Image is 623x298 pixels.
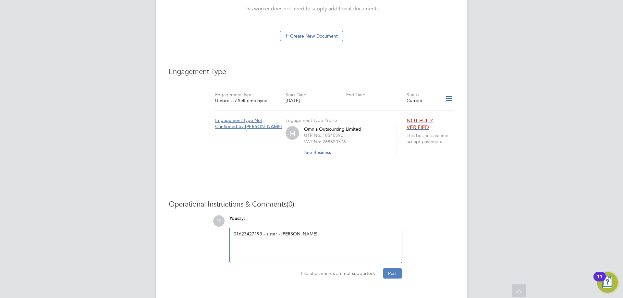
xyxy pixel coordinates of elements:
div: This worker does not need to supply additional documents. [175,6,448,12]
label: Engagement Type [215,92,253,98]
span: NOT FULLY VERIFIED [407,117,434,131]
div: Umbrella / Self-employed [215,98,275,103]
div: Current [407,98,437,103]
span: Engagement Type Not Confirmed by [PERSON_NAME] [215,117,282,129]
div: say: [229,215,402,227]
span: File attachments are not supported. [301,270,375,276]
span: FP [213,215,225,227]
button: Create New Document [280,31,343,41]
label: End Date [346,92,365,98]
button: Post [383,268,402,279]
h3: Operational Instructions & Comments [169,200,454,209]
label: Engagement Type Profile [286,117,337,123]
label: UTR No: 10540590 [304,132,343,138]
div: 11 [597,277,603,285]
label: Start Date [286,92,306,98]
div: - [346,98,407,103]
button: See Business [304,147,336,158]
h3: Engagement Type [169,67,454,77]
span: (0) [287,200,294,209]
div: [DATE] [286,98,346,103]
label: Status [407,92,419,98]
div: 01623427193 - sister - [PERSON_NAME] [234,231,398,259]
button: Open Resource Center, 11 new notifications [597,272,618,293]
span: This business cannot accept payments [407,133,457,144]
div: Omnia Outsourcing Limited [304,126,388,158]
label: VAT No: 268820376 [304,139,346,145]
span: You [229,216,237,221]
